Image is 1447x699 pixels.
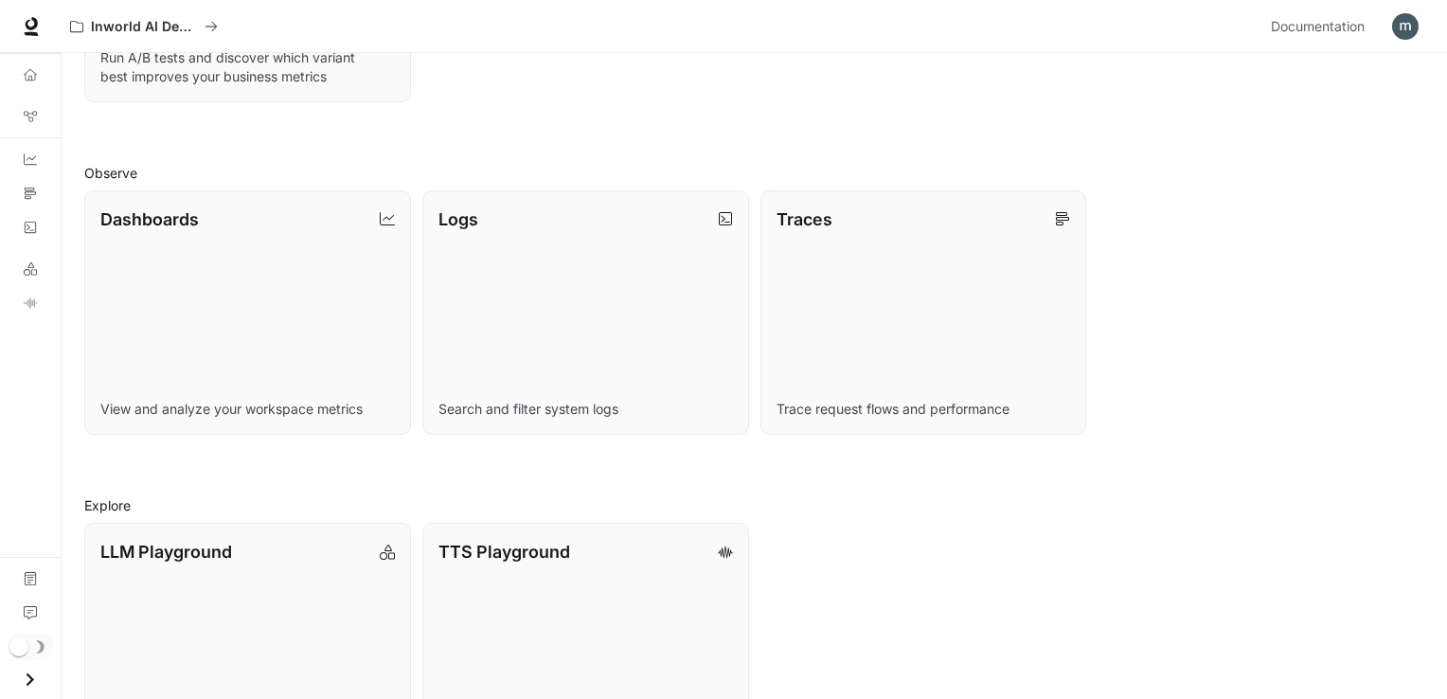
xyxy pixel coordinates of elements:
h2: Explore [84,495,1424,515]
span: Documentation [1271,15,1365,39]
p: TTS Playground [438,539,570,565]
p: Trace request flows and performance [777,400,1071,419]
p: Traces [777,206,832,232]
p: Inworld AI Demos [91,19,197,35]
h2: Observe [84,163,1424,183]
button: All workspaces [62,8,226,45]
img: User avatar [1392,13,1419,40]
a: Documentation [8,564,53,594]
button: User avatar [1386,8,1424,45]
a: LogsSearch and filter system logs [422,190,749,436]
a: Logs [8,212,53,242]
p: Logs [438,206,478,232]
p: LLM Playground [100,539,232,565]
p: View and analyze your workspace metrics [100,400,395,419]
p: Search and filter system logs [438,400,733,419]
a: TTS Playground [8,288,53,318]
a: Dashboards [8,144,53,174]
p: Dashboards [100,206,199,232]
a: Traces [8,178,53,208]
a: Overview [8,60,53,90]
a: Graph Registry [8,101,53,132]
a: TracesTrace request flows and performance [760,190,1087,436]
a: Feedback [8,598,53,628]
p: Run A/B tests and discover which variant best improves your business metrics [100,48,395,86]
span: Dark mode toggle [9,636,28,656]
a: DashboardsView and analyze your workspace metrics [84,190,411,436]
a: Documentation [1263,8,1379,45]
a: LLM Playground [8,254,53,284]
button: Open drawer [9,660,51,699]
